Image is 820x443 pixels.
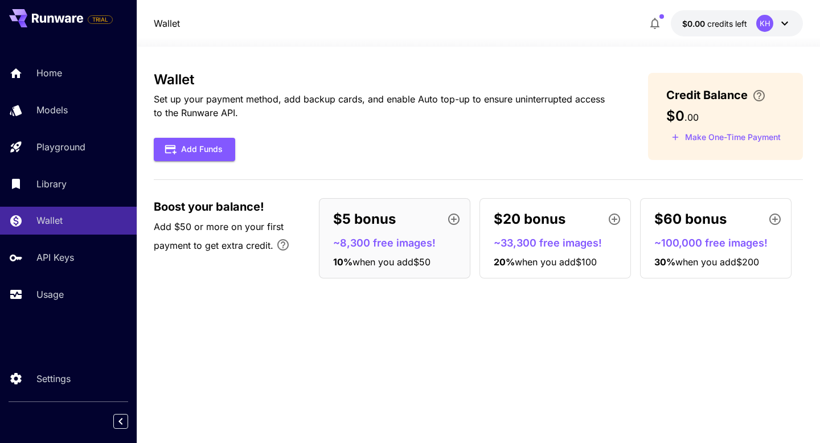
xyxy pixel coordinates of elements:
span: Add your payment card to enable full platform functionality. [88,13,113,26]
button: $0.00KH [671,10,803,36]
a: Wallet [154,17,180,30]
div: KH [756,15,773,32]
span: . 00 [684,112,699,123]
nav: breadcrumb [154,17,180,30]
p: Library [36,177,67,191]
span: $0 [666,108,684,124]
p: Usage [36,288,64,301]
h3: Wallet [154,72,612,88]
p: $5 bonus [333,209,396,229]
div: $0.00 [682,18,747,30]
button: Enter your card details and choose an Auto top-up amount to avoid service interruptions. We'll au... [748,89,770,102]
button: Collapse sidebar [113,414,128,429]
p: Playground [36,140,85,154]
span: 20 % [494,256,515,268]
span: $0.00 [682,19,707,28]
button: Bonus applies only to your first payment, up to 30% on the first $1,000. [272,233,294,256]
p: Wallet [36,214,63,227]
div: Collapse sidebar [122,411,137,432]
span: when you add $200 [675,256,759,268]
p: ~8,300 free images! [333,235,465,251]
span: Credit Balance [666,87,748,104]
p: Settings [36,372,71,385]
button: Add Funds [154,138,235,161]
button: Make a one-time, non-recurring payment [666,129,786,146]
p: Home [36,66,62,80]
p: $20 bonus [494,209,565,229]
p: Set up your payment method, add backup cards, and enable Auto top-up to ensure uninterrupted acce... [154,92,612,120]
span: Add $50 or more on your first payment to get extra credit. [154,221,284,251]
p: API Keys [36,251,74,264]
span: Boost your balance! [154,198,264,215]
p: ~33,300 free images! [494,235,626,251]
span: 10 % [333,256,352,268]
span: when you add $50 [352,256,430,268]
span: 30 % [654,256,675,268]
p: $60 bonus [654,209,727,229]
p: ~100,000 free images! [654,235,786,251]
p: Models [36,103,68,117]
span: TRIAL [88,15,112,24]
span: credits left [707,19,747,28]
span: when you add $100 [515,256,597,268]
